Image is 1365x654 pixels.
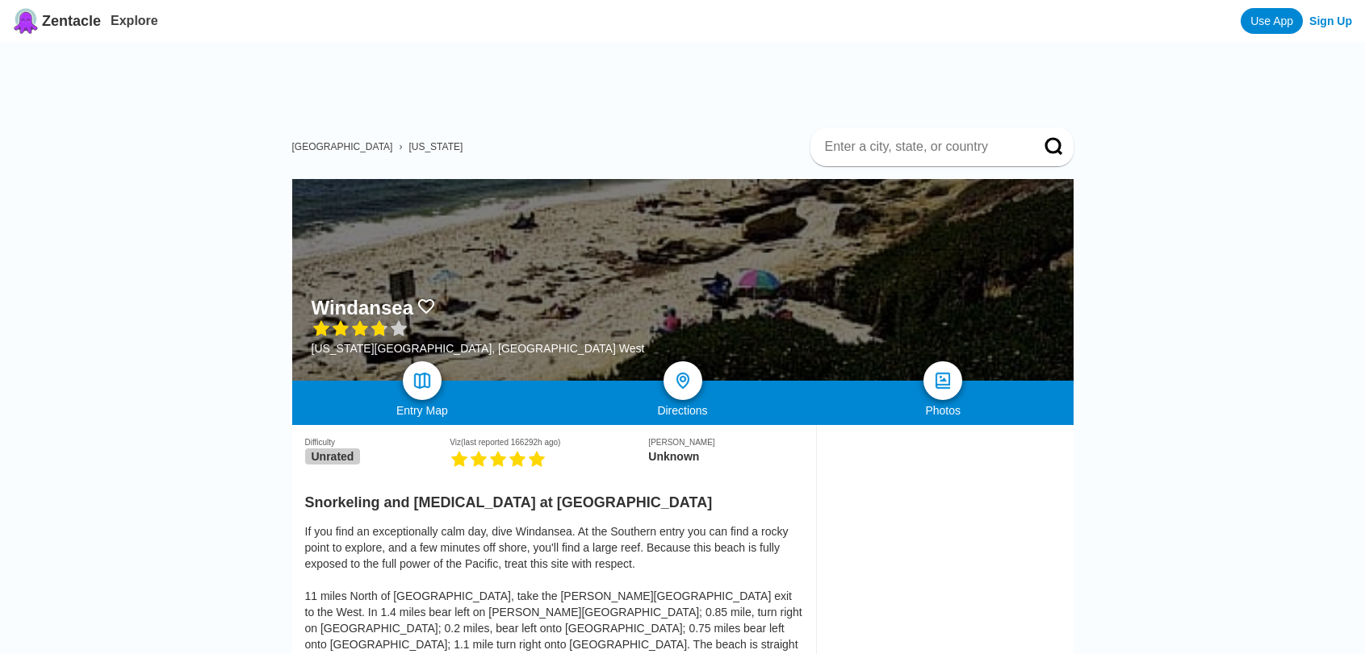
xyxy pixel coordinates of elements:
[1309,15,1352,27] a: Sign Up
[403,361,442,400] a: map
[111,14,158,27] a: Explore
[292,141,393,152] a: [GEOGRAPHIC_DATA]
[823,139,1022,155] input: Enter a city, state, or country
[933,371,953,390] img: photos
[13,8,101,34] a: Zentacle logoZentacle
[13,8,39,34] img: Zentacle logo
[412,371,432,390] img: map
[648,450,802,463] div: Unknown
[312,342,645,355] div: [US_STATE][GEOGRAPHIC_DATA], [GEOGRAPHIC_DATA] West
[312,297,413,319] h1: Windansea
[305,485,803,511] h2: Snorkeling and [MEDICAL_DATA] at [GEOGRAPHIC_DATA]
[42,13,101,30] span: Zentacle
[305,438,450,447] div: Difficulty
[305,448,361,464] span: Unrated
[1241,8,1303,34] a: Use App
[673,371,693,390] img: directions
[292,404,553,417] div: Entry Map
[408,141,463,152] a: [US_STATE]
[450,438,648,447] div: Viz (last reported 166292h ago)
[552,404,813,417] div: Directions
[923,361,962,400] a: photos
[648,438,802,447] div: [PERSON_NAME]
[813,404,1074,417] div: Photos
[399,141,402,152] span: ›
